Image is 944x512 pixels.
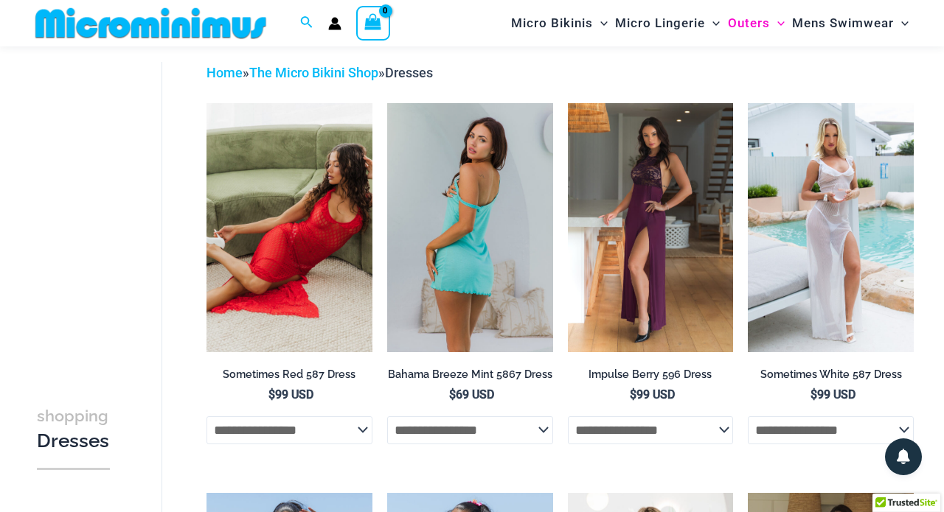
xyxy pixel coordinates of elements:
[748,368,914,387] a: Sometimes White 587 Dress
[568,368,734,387] a: Impulse Berry 596 Dress
[811,387,817,401] span: $
[705,4,720,42] span: Menu Toggle
[748,103,914,351] a: Sometimes White 587 Dress 08Sometimes White 587 Dress 09Sometimes White 587 Dress 09
[630,387,675,401] bdi: 99 USD
[748,368,914,382] h2: Sometimes White 587 Dress
[593,4,608,42] span: Menu Toggle
[507,4,611,42] a: Micro BikinisMenu ToggleMenu Toggle
[568,103,734,351] img: Impulse Berry 596 Dress 02
[611,4,723,42] a: Micro LingerieMenu ToggleMenu Toggle
[615,4,705,42] span: Micro Lingerie
[249,65,378,80] a: The Micro Bikini Shop
[770,4,785,42] span: Menu Toggle
[206,103,372,351] a: Sometimes Red 587 Dress 10Sometimes Red 587 Dress 09Sometimes Red 587 Dress 09
[449,387,456,401] span: $
[748,103,914,351] img: Sometimes White 587 Dress 08
[511,4,593,42] span: Micro Bikinis
[728,4,770,42] span: Outers
[268,387,313,401] bdi: 99 USD
[206,368,372,387] a: Sometimes Red 587 Dress
[206,368,372,382] h2: Sometimes Red 587 Dress
[300,14,313,32] a: Search icon link
[328,17,341,30] a: Account icon link
[29,7,272,40] img: MM SHOP LOGO FLAT
[37,63,170,357] iframe: TrustedSite Certified
[387,368,553,382] h2: Bahama Breeze Mint 5867 Dress
[206,65,243,80] a: Home
[568,103,734,351] a: Impulse Berry 596 Dress 02Impulse Berry 596 Dress 03Impulse Berry 596 Dress 03
[630,387,636,401] span: $
[206,65,433,80] span: » »
[206,103,372,351] img: Sometimes Red 587 Dress 10
[811,387,855,401] bdi: 99 USD
[356,6,390,40] a: View Shopping Cart, empty
[387,103,553,351] img: Bahama Breeze Mint 5867 Dress 03
[385,65,433,80] span: Dresses
[568,368,734,382] h2: Impulse Berry 596 Dress
[387,368,553,387] a: Bahama Breeze Mint 5867 Dress
[505,2,914,44] nav: Site Navigation
[387,103,553,351] a: Bahama Breeze Mint 5867 Dress 01Bahama Breeze Mint 5867 Dress 03Bahama Breeze Mint 5867 Dress 03
[449,387,494,401] bdi: 69 USD
[788,4,912,42] a: Mens SwimwearMenu ToggleMenu Toggle
[724,4,788,42] a: OutersMenu ToggleMenu Toggle
[792,4,894,42] span: Mens Swimwear
[37,407,108,425] span: shopping
[37,403,110,454] h3: Dresses
[268,387,275,401] span: $
[894,4,909,42] span: Menu Toggle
